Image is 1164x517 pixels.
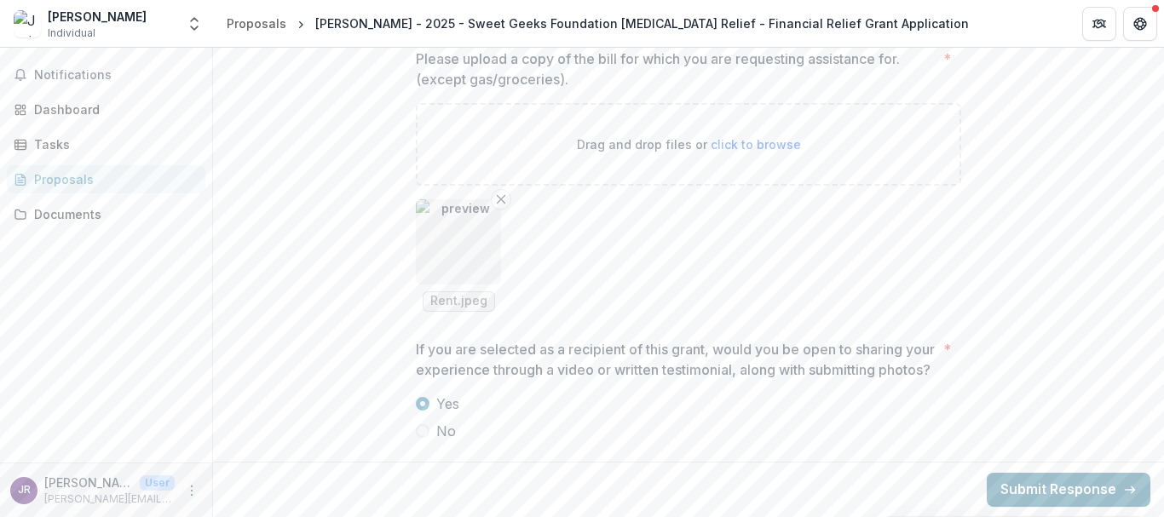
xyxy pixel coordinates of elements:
a: Proposals [7,165,205,193]
div: Proposals [227,14,286,32]
a: Documents [7,200,205,228]
span: Notifications [34,68,199,83]
a: Dashboard [7,95,205,124]
div: [PERSON_NAME] - 2025 - Sweet Geeks Foundation [MEDICAL_DATA] Relief - Financial Relief Grant Appl... [315,14,969,32]
div: Documents [34,205,192,223]
button: Partners [1082,7,1116,41]
p: User [140,475,175,491]
span: Yes [436,393,459,414]
span: Rent.jpeg [430,294,487,308]
span: Individual [48,26,95,41]
p: [PERSON_NAME] [44,474,133,491]
p: [PERSON_NAME][EMAIL_ADDRESS][DOMAIN_NAME] [44,491,175,507]
nav: breadcrumb [220,11,976,36]
a: Proposals [220,11,293,36]
p: If you are selected as a recipient of this grant, would you be open to sharing your experience th... [416,339,936,380]
button: More [182,480,202,501]
img: Javier Aviles [14,10,41,37]
div: Tasks [34,135,192,153]
div: Proposals [34,170,192,188]
button: Notifications [7,61,205,89]
p: Drag and drop files or [577,135,801,153]
button: Open entity switcher [182,7,206,41]
div: Remove FilepreviewRent.jpeg [416,199,501,312]
div: Jennifer Rodriguez [18,485,31,496]
button: Remove File [491,189,511,210]
img: preview [416,199,501,284]
span: click to browse [711,137,801,152]
div: Dashboard [34,101,192,118]
button: Submit Response [987,473,1150,507]
a: Tasks [7,130,205,158]
span: No [436,421,456,441]
p: Please upload a copy of the bill for which you are requesting assistance for. (except gas/groceri... [416,49,936,89]
button: Get Help [1123,7,1157,41]
div: [PERSON_NAME] [48,8,147,26]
